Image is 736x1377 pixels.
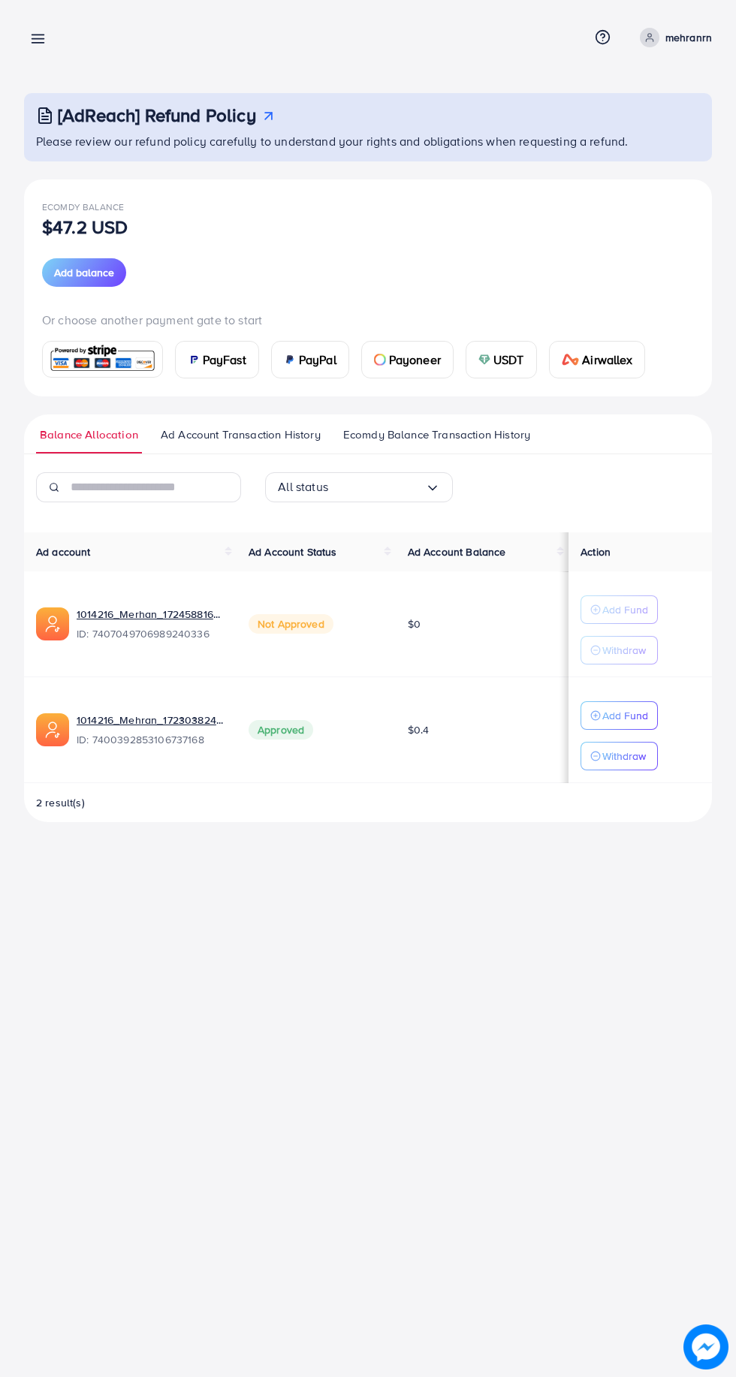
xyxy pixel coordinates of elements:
h3: [AdReach] Refund Policy [58,104,256,126]
a: cardPayPal [271,341,349,378]
span: ID: 7400392853106737168 [77,732,225,747]
img: card [188,354,200,366]
span: Not Approved [249,614,333,634]
p: Withdraw [602,641,646,659]
span: Ecomdy Balance Transaction History [343,426,530,443]
button: Add balance [42,258,126,287]
span: Action [581,544,611,559]
img: card [284,354,296,366]
a: 1014216_Merhan_1724588164299 [77,607,225,622]
img: card [374,354,386,366]
a: cardUSDT [466,341,537,378]
input: Search for option [328,475,425,499]
button: Withdraw [581,636,658,664]
span: Payoneer [389,351,441,369]
a: 1014216_Mehran_1723038241071 [77,713,225,728]
button: Withdraw [581,742,658,770]
span: All status [278,475,328,499]
span: Ecomdy Balance [42,200,124,213]
div: Search for option [265,472,453,502]
span: Ad Account Transaction History [161,426,321,443]
p: Add Fund [602,707,648,725]
p: Or choose another payment gate to start [42,311,694,329]
img: ic-ads-acc.e4c84228.svg [36,607,69,640]
a: cardPayoneer [361,341,454,378]
span: Ad Account Status [249,544,337,559]
button: Add Fund [581,595,658,624]
span: PayPal [299,351,336,369]
span: 2 result(s) [36,795,85,810]
img: card [478,354,490,366]
span: PayFast [203,351,246,369]
span: Ad Account Balance [408,544,506,559]
a: cardPayFast [175,341,259,378]
a: cardAirwallex [549,341,645,378]
p: Withdraw [602,747,646,765]
span: Balance Allocation [40,426,138,443]
a: card [42,341,163,378]
img: ic-ads-acc.e4c84228.svg [36,713,69,746]
span: Approved [249,720,313,740]
button: Add Fund [581,701,658,730]
p: Add Fund [602,601,648,619]
div: <span class='underline'>1014216_Mehran_1723038241071</span></br>7400392853106737168 [77,713,225,747]
img: card [47,343,158,375]
img: card [562,354,580,366]
span: ID: 7407049706989240336 [77,626,225,641]
a: mehranrn [634,28,712,47]
img: image [683,1324,728,1369]
span: Airwallex [582,351,632,369]
span: Ad account [36,544,91,559]
span: Add balance [54,265,114,280]
div: <span class='underline'>1014216_Merhan_1724588164299</span></br>7407049706989240336 [77,607,225,641]
span: USDT [493,351,524,369]
p: Please review our refund policy carefully to understand your rights and obligations when requesti... [36,132,703,150]
p: mehranrn [665,29,712,47]
span: $0.4 [408,722,430,737]
span: $0 [408,616,421,631]
p: $47.2 USD [42,218,128,236]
